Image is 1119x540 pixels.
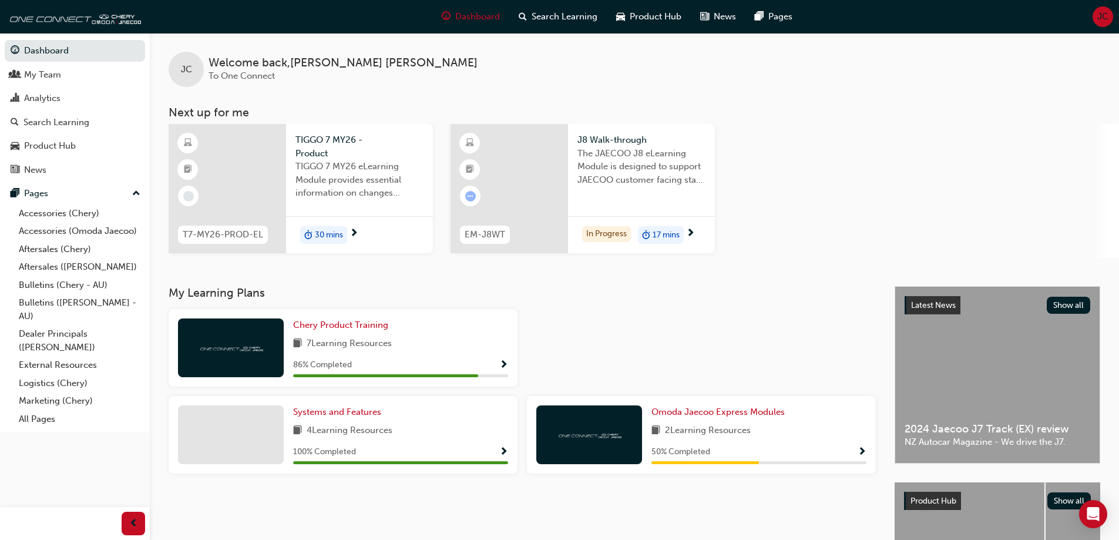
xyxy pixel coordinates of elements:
[24,139,76,153] div: Product Hub
[5,112,145,133] a: Search Learning
[651,405,789,419] a: Omoda Jaecoo Express Modules
[11,165,19,176] span: news-icon
[14,276,145,294] a: Bulletins (Chery - AU)
[11,141,19,152] span: car-icon
[315,229,343,242] span: 30 mins
[14,294,145,325] a: Bulletins ([PERSON_NAME] - AU)
[745,5,802,29] a: pages-iconPages
[11,189,19,199] span: pages-icon
[5,40,145,62] a: Dashboard
[14,392,145,410] a: Marketing (Chery)
[14,258,145,276] a: Aftersales ([PERSON_NAME])
[755,9,764,24] span: pages-icon
[184,162,192,177] span: booktick-icon
[607,5,691,29] a: car-iconProduct Hub
[14,374,145,393] a: Logistics (Chery)
[307,337,392,351] span: 7 Learning Resources
[455,10,500,24] span: Dashboard
[5,38,145,183] button: DashboardMy TeamAnalyticsSearch LearningProduct HubNews
[432,5,509,29] a: guage-iconDashboard
[24,163,46,177] div: News
[14,410,145,428] a: All Pages
[5,64,145,86] a: My Team
[11,46,19,56] span: guage-icon
[11,93,19,104] span: chart-icon
[5,88,145,109] a: Analytics
[293,424,302,438] span: book-icon
[295,160,424,200] span: TIGGO 7 MY26 eLearning Module provides essential information on changes introduced with the new M...
[5,183,145,204] button: Pages
[307,424,392,438] span: 4 Learning Resources
[466,162,474,177] span: booktick-icon
[295,133,424,160] span: TIGGO 7 MY26 - Product
[5,135,145,157] a: Product Hub
[911,300,956,310] span: Latest News
[183,228,263,242] span: T7-MY26-PROD-EL
[5,159,145,181] a: News
[905,422,1090,436] span: 2024 Jaecoo J7 Track (EX) review
[14,222,145,240] a: Accessories (Omoda Jaecoo)
[1047,297,1091,314] button: Show all
[858,447,866,458] span: Show Progress
[466,136,474,151] span: learningResourceType_ELEARNING-icon
[293,445,356,459] span: 100 % Completed
[293,405,386,419] a: Systems and Features
[577,133,705,147] span: J8 Walk-through
[642,227,650,243] span: duration-icon
[910,496,956,506] span: Product Hub
[499,360,508,371] span: Show Progress
[14,356,145,374] a: External Resources
[14,240,145,259] a: Aftersales (Chery)
[858,445,866,459] button: Show Progress
[509,5,607,29] a: search-iconSearch Learning
[293,320,388,330] span: Chery Product Training
[184,136,192,151] span: learningResourceType_ELEARNING-icon
[169,124,433,253] a: T7-MY26-PROD-ELTIGGO 7 MY26 - ProductTIGGO 7 MY26 eLearning Module provides essential information...
[293,337,302,351] span: book-icon
[630,10,681,24] span: Product Hub
[1079,500,1107,528] div: Open Intercom Messenger
[557,429,621,440] img: oneconnect
[304,227,312,243] span: duration-icon
[24,92,61,105] div: Analytics
[209,56,478,70] span: Welcome back , [PERSON_NAME] [PERSON_NAME]
[905,296,1090,315] a: Latest NewsShow all
[129,516,138,531] span: prev-icon
[904,492,1091,511] a: Product HubShow all
[293,358,352,372] span: 86 % Completed
[577,147,705,187] span: The JAECOO J8 eLearning Module is designed to support JAECOO customer facing staff with the produ...
[451,124,715,253] a: EM-J8WTJ8 Walk-throughThe JAECOO J8 eLearning Module is designed to support JAECOO customer facin...
[686,229,695,239] span: next-icon
[14,204,145,223] a: Accessories (Chery)
[132,186,140,202] span: up-icon
[1097,10,1108,24] span: JC
[209,71,275,81] span: To One Connect
[150,106,1119,119] h3: Next up for me
[442,9,451,24] span: guage-icon
[616,9,625,24] span: car-icon
[582,226,631,242] div: In Progress
[532,10,597,24] span: Search Learning
[895,286,1100,464] a: Latest NewsShow all2024 Jaecoo J7 Track (EX) reviewNZ Autocar Magazine - We drive the J7.
[293,318,393,332] a: Chery Product Training
[181,63,192,76] span: JC
[350,229,358,239] span: next-icon
[714,10,736,24] span: News
[691,5,745,29] a: news-iconNews
[11,70,19,81] span: people-icon
[465,228,505,242] span: EM-J8WT
[768,10,792,24] span: Pages
[499,447,508,458] span: Show Progress
[199,342,263,353] img: oneconnect
[183,191,194,202] span: learningRecordVerb_NONE-icon
[653,229,680,242] span: 17 mins
[519,9,527,24] span: search-icon
[1093,6,1113,27] button: JC
[905,435,1090,449] span: NZ Autocar Magazine - We drive the J7.
[499,358,508,373] button: Show Progress
[14,325,145,356] a: Dealer Principals ([PERSON_NAME])
[465,191,476,202] span: learningRecordVerb_ATTEMPT-icon
[6,5,141,28] img: oneconnect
